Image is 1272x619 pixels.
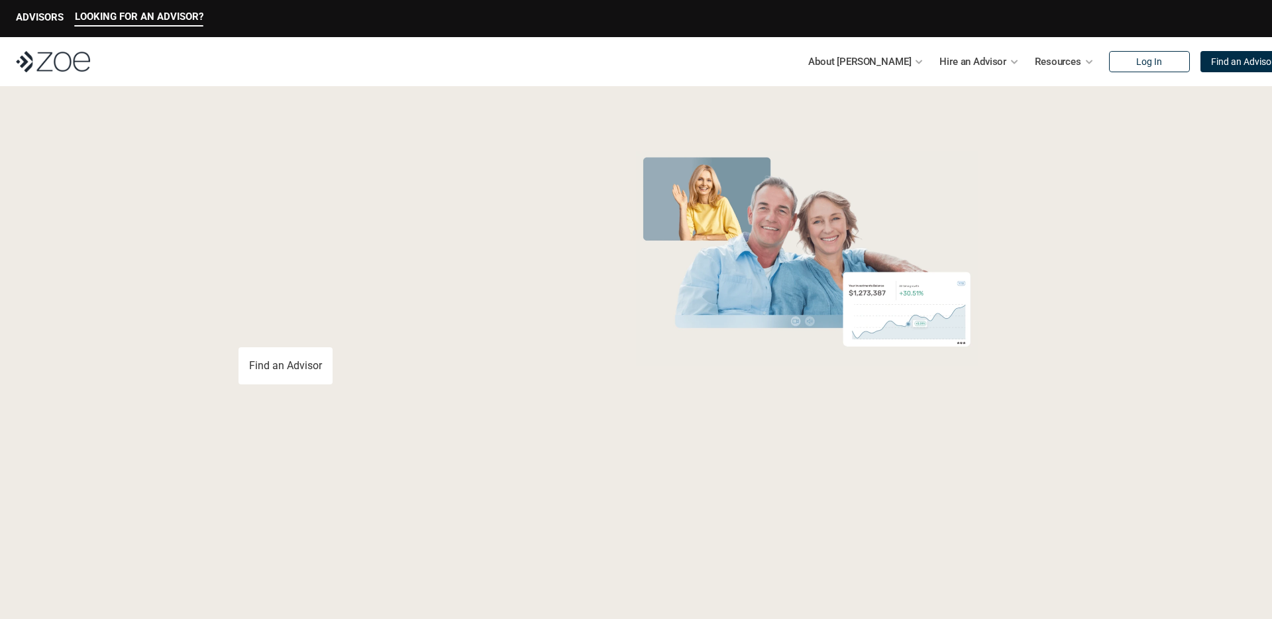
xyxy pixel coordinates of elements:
span: Grow Your Wealth [238,146,533,197]
a: Log In [1109,51,1190,72]
p: Hire an Advisor [939,52,1006,72]
p: Find an Advisor [249,359,322,372]
p: ADVISORS [16,11,64,23]
p: Loremipsum: *DolOrsi Ametconsecte adi Eli Seddoeius tem inc utlaboreet. Dol 2030 MagNaal Enimadmi... [32,553,1240,601]
em: The information in the visuals above is for illustrative purposes only and does not represent an ... [623,374,990,382]
a: Find an Advisor [238,347,333,384]
p: About [PERSON_NAME] [808,52,911,72]
p: You deserve an advisor you can trust. [PERSON_NAME], hire, and invest with vetted, fiduciary, fin... [238,300,580,331]
span: with a Financial Advisor [238,191,506,286]
p: Log In [1136,56,1162,68]
p: Resources [1035,52,1081,72]
p: LOOKING FOR AN ADVISOR? [75,11,203,23]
